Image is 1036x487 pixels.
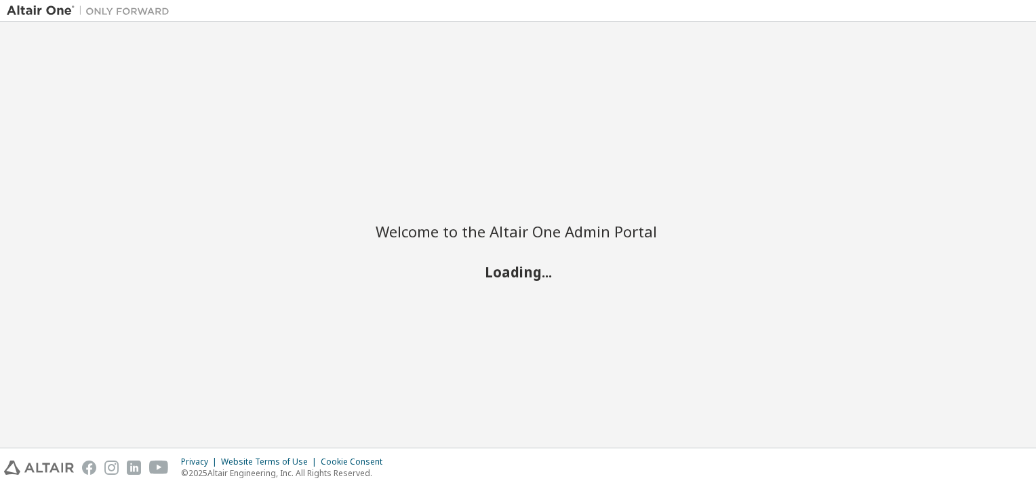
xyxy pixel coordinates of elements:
[321,456,391,467] div: Cookie Consent
[104,461,119,475] img: instagram.svg
[4,461,74,475] img: altair_logo.svg
[376,263,660,281] h2: Loading...
[376,222,660,241] h2: Welcome to the Altair One Admin Portal
[149,461,169,475] img: youtube.svg
[181,467,391,479] p: © 2025 Altair Engineering, Inc. All Rights Reserved.
[127,461,141,475] img: linkedin.svg
[7,4,176,18] img: Altair One
[82,461,96,475] img: facebook.svg
[181,456,221,467] div: Privacy
[221,456,321,467] div: Website Terms of Use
